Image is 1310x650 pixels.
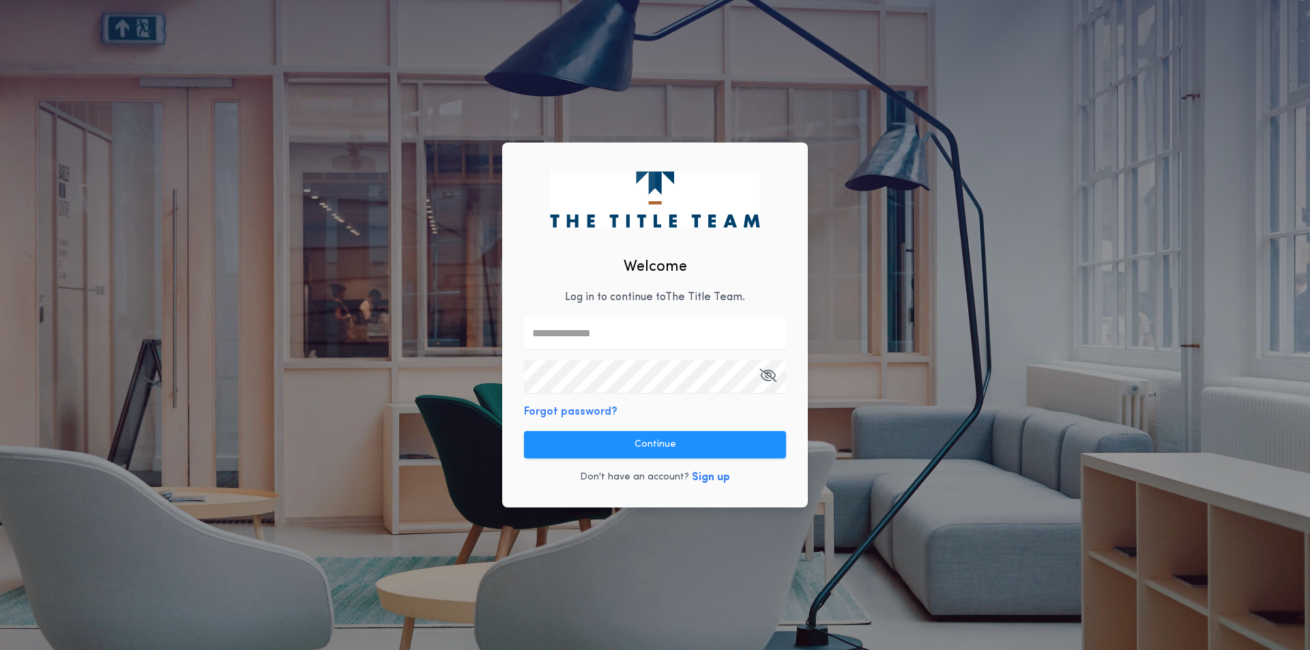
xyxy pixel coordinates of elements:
[580,471,689,484] p: Don't have an account?
[565,289,745,306] p: Log in to continue to The Title Team .
[524,404,617,420] button: Forgot password?
[624,256,687,278] h2: Welcome
[692,469,730,486] button: Sign up
[524,431,786,458] button: Continue
[550,171,759,227] img: logo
